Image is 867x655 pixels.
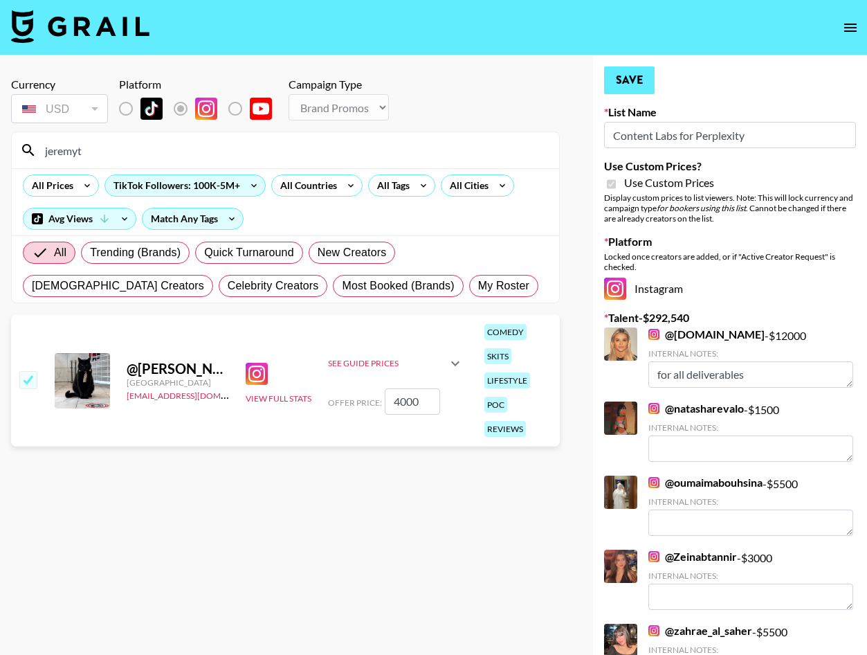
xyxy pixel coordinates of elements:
img: TikTok [140,98,163,120]
div: Instagram [604,278,856,300]
img: Instagram [648,625,659,636]
div: Internal Notes: [648,348,853,359]
div: - $ 3000 [648,550,853,610]
div: See Guide Prices [328,358,447,368]
label: Use Custom Prices? [604,159,856,173]
div: reviews [484,421,526,437]
label: Talent - $ 292,540 [604,311,856,325]
span: New Creators [318,244,387,261]
div: All Prices [24,175,76,196]
div: Internal Notes: [648,645,853,655]
button: Save [604,66,655,94]
div: lifestyle [484,373,530,388]
div: - $ 12000 [648,327,853,388]
label: Platform [604,235,856,249]
a: @zahrae_al_saher [648,624,752,638]
input: Search by User Name [37,139,551,161]
div: [GEOGRAPHIC_DATA] [127,377,229,388]
a: @Zeinabtannir [648,550,737,564]
span: Celebrity Creators [228,278,319,294]
img: Instagram [648,403,659,414]
div: Locked once creators are added, or if "Active Creator Request" is checked. [604,251,856,272]
div: Internal Notes: [648,496,853,507]
img: Instagram [195,98,217,120]
img: Instagram [648,551,659,562]
span: All [54,244,66,261]
div: Match Any Tags [143,208,243,229]
em: for bookers using this list [657,203,746,213]
a: @natasharevalo [648,402,744,415]
div: - $ 1500 [648,402,853,462]
span: Use Custom Prices [624,176,714,190]
img: Instagram [604,278,626,300]
a: @oumaimabouhsina [648,476,763,490]
div: - $ 5500 [648,476,853,536]
span: Most Booked (Brands) [342,278,454,294]
div: All Tags [369,175,412,196]
span: Quick Turnaround [204,244,294,261]
button: View Full Stats [246,393,311,404]
div: Platform [119,78,283,91]
div: Internal Notes: [648,571,853,581]
div: Internal Notes: [648,422,853,433]
div: comedy [484,324,527,340]
div: @ [PERSON_NAME].the.manager [127,360,229,377]
a: [EMAIL_ADDRESS][DOMAIN_NAME] [127,388,266,401]
div: List locked to Instagram. [119,94,283,123]
textarea: for all deliverables [648,361,853,388]
input: 4,000 [385,388,440,415]
label: List Name [604,105,856,119]
img: Grail Talent [11,10,149,43]
div: Campaign Type [289,78,389,91]
div: All Countries [272,175,340,196]
img: Instagram [648,329,659,340]
button: open drawer [837,14,864,42]
a: @[DOMAIN_NAME] [648,327,765,341]
div: poc [484,397,507,413]
img: Instagram [648,477,659,488]
div: TikTok Followers: 100K-5M+ [105,175,265,196]
span: Offer Price: [328,397,382,408]
span: My Roster [478,278,529,294]
div: Display custom prices to list viewers. Note: This will lock currency and campaign type . Cannot b... [604,192,856,224]
span: [DEMOGRAPHIC_DATA] Creators [32,278,204,294]
div: Currency [11,78,108,91]
div: skits [484,348,511,364]
img: Instagram [246,363,268,385]
div: See Guide Prices [328,347,464,380]
span: Trending (Brands) [90,244,181,261]
img: YouTube [250,98,272,120]
div: Avg Views [24,208,136,229]
div: Currency is locked to USD [11,91,108,126]
div: USD [14,97,105,121]
div: All Cities [441,175,491,196]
